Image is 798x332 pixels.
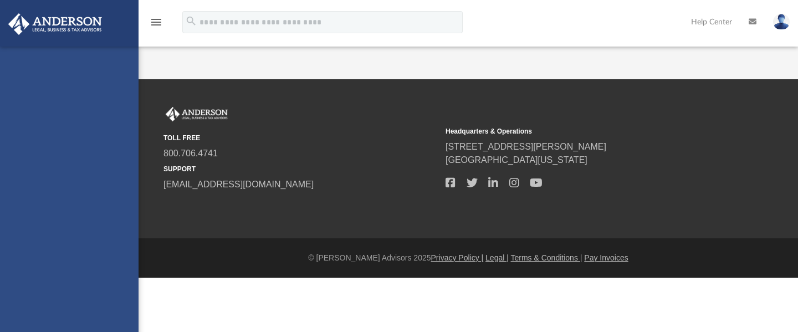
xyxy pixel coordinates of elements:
a: Legal | [485,253,509,262]
img: Anderson Advisors Platinum Portal [163,107,230,121]
a: 800.706.4741 [163,149,218,158]
img: User Pic [773,14,790,30]
i: menu [150,16,163,29]
small: SUPPORT [163,164,438,174]
div: © [PERSON_NAME] Advisors 2025 [139,252,798,264]
small: TOLL FREE [163,133,438,143]
small: Headquarters & Operations [446,126,720,136]
a: menu [150,21,163,29]
a: Privacy Policy | [431,253,484,262]
a: Pay Invoices [584,253,628,262]
img: Anderson Advisors Platinum Portal [5,13,105,35]
a: [EMAIL_ADDRESS][DOMAIN_NAME] [163,180,314,189]
a: [STREET_ADDRESS][PERSON_NAME] [446,142,606,151]
a: Terms & Conditions | [511,253,582,262]
i: search [185,15,197,27]
a: [GEOGRAPHIC_DATA][US_STATE] [446,155,587,165]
